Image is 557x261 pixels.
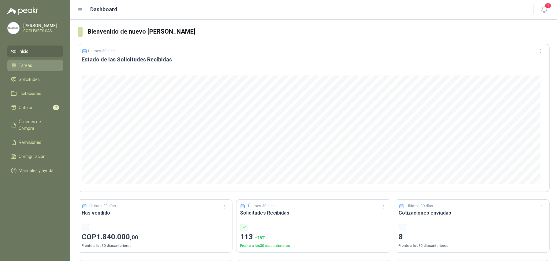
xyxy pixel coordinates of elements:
[96,233,138,241] span: 1.840.000
[82,209,228,217] h3: Has vendido
[19,118,57,132] span: Órdenes de Compra
[539,4,550,15] button: 1
[82,243,228,249] p: Frente a los 30 días anteriores
[7,116,63,134] a: Órdenes de Compra
[19,139,42,146] span: Remisiones
[399,231,546,243] p: 8
[7,7,39,15] img: Logo peakr
[88,49,115,53] p: Últimos 30 días
[248,203,275,209] p: Últimos 30 días
[90,203,116,209] p: Últimos 30 días
[19,62,32,69] span: Tareas
[7,88,63,99] a: Licitaciones
[399,224,406,231] div: -
[399,243,546,249] p: Frente a los 30 días anteriores
[19,153,46,160] span: Configuración
[91,5,118,14] h1: Dashboard
[7,102,63,113] a: Cotizar7
[19,76,40,83] span: Solicitudes
[240,243,387,249] p: Frente a los 30 días anteriores
[7,151,63,162] a: Configuración
[407,203,433,209] p: Últimos 30 días
[7,165,63,176] a: Manuales y ayuda
[7,137,63,148] a: Remisiones
[240,209,387,217] h3: Solicitudes Recibidas
[19,90,42,97] span: Licitaciones
[8,22,19,34] img: Company Logo
[7,60,63,71] a: Tareas
[82,224,89,231] div: -
[82,231,228,243] p: COP
[19,104,33,111] span: Cotizar
[87,27,550,36] h3: Bienvenido de nuevo [PERSON_NAME]
[19,48,29,55] span: Inicio
[23,24,61,28] p: [PERSON_NAME]
[7,74,63,85] a: Solicitudes
[7,46,63,57] a: Inicio
[19,167,54,174] span: Manuales y ayuda
[240,231,387,243] p: 113
[53,105,59,110] span: 7
[23,29,61,33] p: COFILPARTS SAS
[545,3,551,9] span: 1
[82,56,546,63] h3: Estado de las Solicitudes Recibidas
[399,209,546,217] h3: Cotizaciones enviadas
[255,235,266,240] span: + 15 %
[130,234,138,241] span: ,00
